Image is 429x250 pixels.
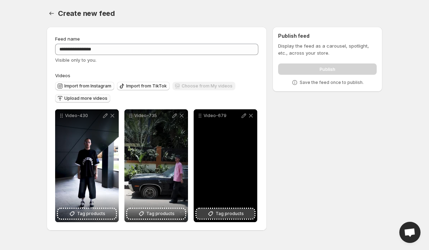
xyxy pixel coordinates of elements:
div: Video-679Tag products [194,109,257,222]
span: Visible only to you. [55,57,96,63]
button: Import from Instagram [55,82,114,90]
p: Save the feed once to publish. [300,80,364,85]
div: Video-430Tag products [55,109,119,222]
div: Video-735Tag products [124,109,188,222]
span: Upload more videos [64,96,107,101]
p: Display the feed as a carousel, spotlight, etc., across your store. [278,42,377,56]
p: Video-679 [204,113,240,118]
span: Tag products [146,210,175,217]
button: Import from TikTok [117,82,170,90]
span: Videos [55,73,70,78]
span: Feed name [55,36,80,42]
h2: Publish feed [278,32,377,39]
p: Video-735 [134,113,171,118]
button: Tag products [127,209,185,219]
span: Import from Instagram [64,83,111,89]
button: Tag products [58,209,116,219]
span: Create new feed [58,9,115,18]
button: Upload more videos [55,94,110,103]
button: Tag products [196,209,254,219]
span: Tag products [216,210,244,217]
span: Import from TikTok [126,83,167,89]
span: Tag products [77,210,105,217]
p: Video-430 [65,113,102,118]
button: Settings [47,8,57,18]
a: Open chat [399,222,421,243]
